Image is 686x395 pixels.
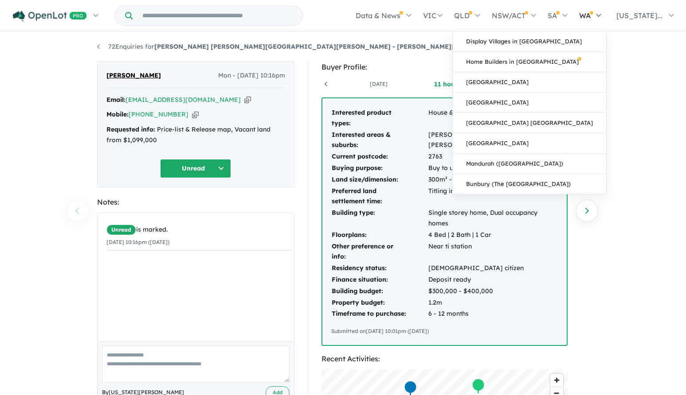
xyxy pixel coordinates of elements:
td: House & land packages, Vacant land [428,107,558,129]
a: Bunbury (The [GEOGRAPHIC_DATA]) [453,174,606,194]
input: Try estate name, suburb, builder or developer [134,6,301,25]
td: Current postcode: [331,151,428,163]
div: Recent Activities: [321,353,568,365]
a: [GEOGRAPHIC_DATA] [453,72,606,93]
td: 4 Bed | 2 Bath | 1 Car [428,229,558,241]
td: 1.2m [428,297,558,309]
div: Notes: [97,196,294,208]
span: [US_STATE]... [616,11,662,20]
td: Floorplans: [331,229,428,241]
td: [PERSON_NAME][GEOGRAPHIC_DATA][PERSON_NAME] [428,129,558,151]
td: Building type: [331,207,428,229]
td: Interested product types: [331,107,428,129]
button: Zoom in [550,374,563,387]
div: Map marker [471,378,485,395]
td: Timeframe to purchase: [331,308,428,320]
div: Buyer Profile: [321,61,568,73]
td: Finance situation: [331,274,428,286]
td: Residency status: [331,263,428,274]
a: Mandurah ([GEOGRAPHIC_DATA]) [453,154,606,174]
td: Buying purpose: [331,163,428,174]
td: $300,000 - $400,000 [428,286,558,297]
a: 11 hours ago [416,80,492,89]
a: Home Builders in [GEOGRAPHIC_DATA] [453,52,606,72]
img: Openlot PRO Logo White [13,11,87,22]
td: Preferred land settlement time: [331,186,428,208]
td: Near ti station [428,241,558,263]
nav: breadcrumb [97,42,589,52]
td: [DEMOGRAPHIC_DATA] citizen [428,263,558,274]
td: Land size/dimension: [331,174,428,186]
td: Buy to upsize [428,163,558,174]
a: [PHONE_NUMBER] [129,110,188,118]
a: [GEOGRAPHIC_DATA] [453,93,606,113]
a: [GEOGRAPHIC_DATA] [GEOGRAPHIC_DATA] [453,113,606,133]
td: Titling in 6 - 12 months [428,186,558,208]
span: [PERSON_NAME] [106,70,161,81]
button: Unread [160,159,231,178]
td: Deposit ready [428,274,558,286]
a: [GEOGRAPHIC_DATA] [453,133,606,154]
a: [EMAIL_ADDRESS][DOMAIN_NAME] [125,96,241,104]
a: [DATE] [341,80,416,89]
button: Copy [244,95,251,105]
td: Other preference or info: [331,241,428,263]
td: Interested areas & suburbs: [331,129,428,151]
td: 300m² - 399m², 400m² - 499m² [428,174,558,186]
button: Copy [192,110,199,119]
strong: [PERSON_NAME] [PERSON_NAME][GEOGRAPHIC_DATA][PERSON_NAME] - [PERSON_NAME][GEOGRAPHIC_DATA][PERSON... [154,43,577,50]
strong: Requested info: [106,125,155,133]
td: Building budget: [331,286,428,297]
td: Property budget: [331,297,428,309]
strong: Email: [106,96,125,104]
span: Unread [106,225,136,235]
td: 2763 [428,151,558,163]
a: Display Villages in [GEOGRAPHIC_DATA] [453,31,606,52]
span: Mon - [DATE] 10:16pm [218,70,285,81]
small: [DATE] 10:16pm ([DATE]) [106,239,169,245]
td: Single storey home, Dual occupancy homes [428,207,558,229]
div: is marked. [106,225,292,235]
a: 72Enquiries for[PERSON_NAME] [PERSON_NAME][GEOGRAPHIC_DATA][PERSON_NAME] - [PERSON_NAME][GEOGRAPH... [97,43,577,50]
div: Submitted on [DATE] 10:01pm ([DATE]) [331,327,558,336]
div: Price-list & Release map, Vacant land from $1,099,000 [106,124,285,146]
td: 6 - 12 months [428,308,558,320]
strong: Mobile: [106,110,129,118]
